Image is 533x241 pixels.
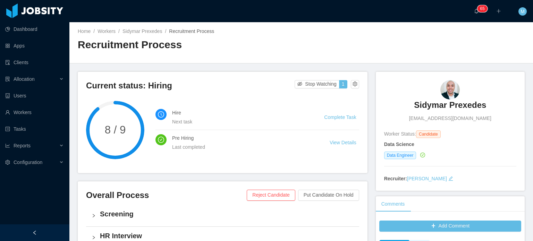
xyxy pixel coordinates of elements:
[86,190,247,201] h3: Overall Process
[122,28,162,34] a: Sidymar Prexedes
[339,80,347,88] button: 1
[5,39,64,53] a: icon: appstoreApps
[420,153,425,157] i: icon: check-circle
[409,115,491,122] span: [EMAIL_ADDRESS][DOMAIN_NAME]
[172,143,313,151] div: Last completed
[158,111,164,118] i: icon: clock-circle
[477,5,487,12] sup: 65
[169,28,214,34] span: Recruitment Process
[384,176,407,181] strong: Recruiter:
[474,9,479,14] i: icon: bell
[414,100,486,115] a: Sidymar Prexedes
[172,134,313,142] h4: Pre Hiring
[384,131,416,137] span: Worker Status:
[440,80,460,100] img: 376e99f4-e6d4-46b0-b160-53a8c0b6ecf2_688a58730d9cc-90w.png
[298,190,359,201] button: Put Candidate On Hold
[100,209,354,219] h4: Screening
[78,38,301,52] h2: Recruitment Process
[86,205,359,226] div: icon: rightScreening
[86,124,144,135] span: 8 / 9
[5,55,64,69] a: icon: auditClients
[521,7,525,16] span: M
[480,5,482,12] p: 6
[5,89,64,103] a: icon: robotUsers
[448,176,453,181] i: icon: edit
[419,152,425,158] a: icon: check-circle
[14,143,31,148] span: Reports
[14,160,42,165] span: Configuration
[416,130,441,138] span: Candidate
[379,221,521,232] button: icon: plusAdd Comment
[324,114,356,120] a: Complete Task
[93,28,95,34] span: /
[496,9,501,14] i: icon: plus
[5,105,64,119] a: icon: userWorkers
[5,122,64,136] a: icon: profileTasks
[5,160,10,165] i: icon: setting
[5,77,10,81] i: icon: solution
[172,118,307,126] div: Next task
[14,76,35,82] span: Allocation
[330,140,356,145] a: View Details
[384,152,416,159] span: Data Engineer
[5,22,64,36] a: icon: pie-chartDashboard
[98,28,116,34] a: Workers
[92,235,96,240] i: icon: right
[78,28,91,34] a: Home
[118,28,120,34] span: /
[158,137,164,143] i: icon: check-circle
[247,190,295,201] button: Reject Candidate
[86,80,295,91] h3: Current status: Hiring
[100,231,354,241] h4: HR Interview
[92,214,96,218] i: icon: right
[295,80,339,88] button: icon: eye-invisibleStop Watching
[376,196,411,212] div: Comments
[5,143,10,148] i: icon: line-chart
[482,5,485,12] p: 5
[165,28,166,34] span: /
[172,109,307,117] h4: Hire
[351,80,359,88] button: icon: setting
[407,176,447,181] a: [PERSON_NAME]
[384,141,414,147] strong: Data Science
[414,100,486,111] h3: Sidymar Prexedes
